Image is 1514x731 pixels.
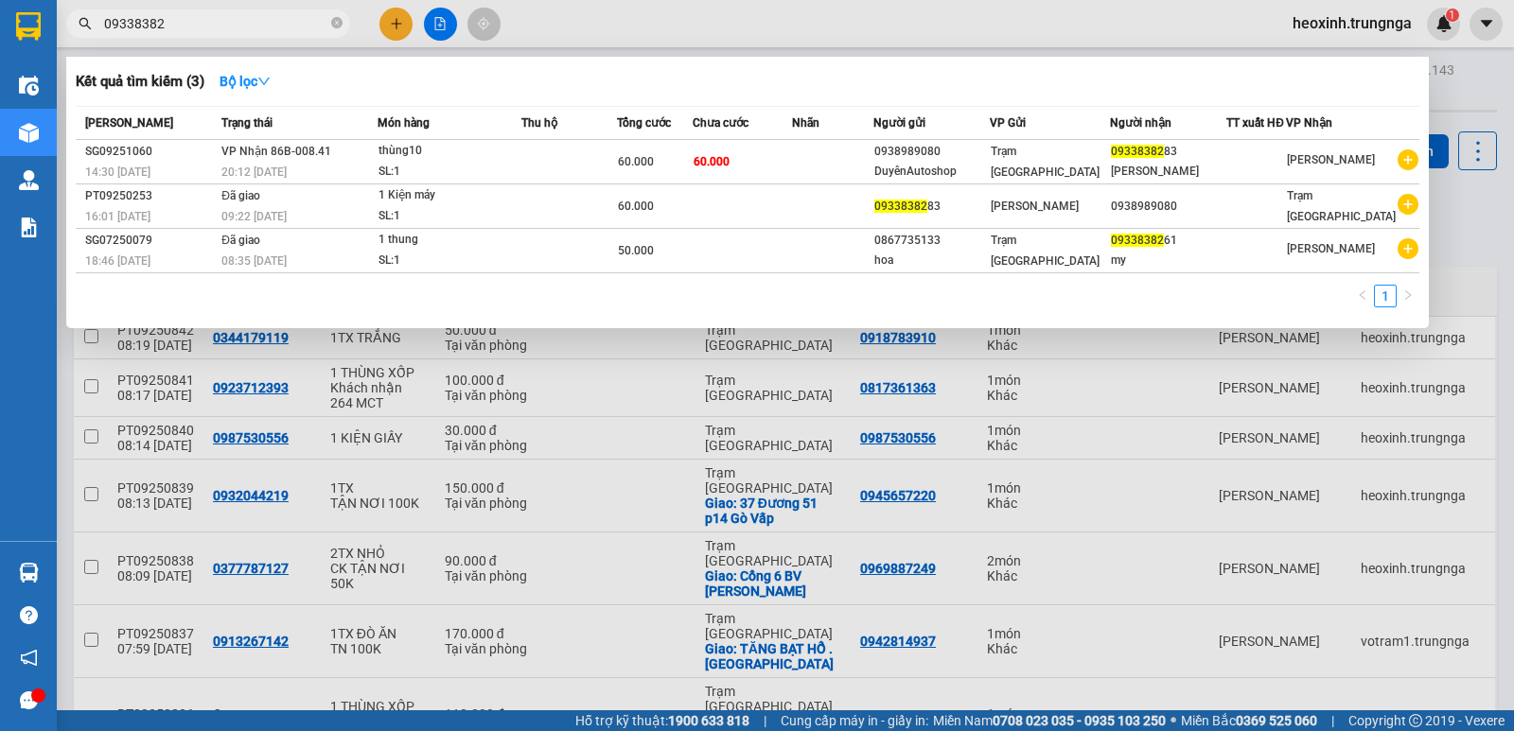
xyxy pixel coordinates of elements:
div: 1 thung [378,230,520,251]
span: [PERSON_NAME] [85,116,173,130]
span: Chưa cước [693,116,748,130]
div: 0938989080 [874,142,988,162]
span: left [1357,289,1368,301]
span: Trạm [GEOGRAPHIC_DATA] [991,234,1100,268]
span: VP Nhận 86B-008.41 [221,145,331,158]
img: warehouse-icon [19,123,39,143]
span: 16:01 [DATE] [85,210,150,223]
span: VP Gửi [990,116,1026,130]
div: SG07250079 [85,231,216,251]
div: PT09250253 [85,186,216,206]
span: [PERSON_NAME] [1287,153,1375,166]
span: search [79,17,92,30]
div: SL: 1 [378,206,520,227]
div: 0938989080 [1111,197,1225,217]
span: 60.000 [694,155,730,168]
span: 09338382 [1111,234,1164,247]
div: SL: 1 [378,251,520,271]
span: 18:46 [DATE] [85,254,150,268]
button: left [1351,285,1374,307]
span: 09338382 [1111,145,1164,158]
span: Trạm [GEOGRAPHIC_DATA] [991,145,1100,179]
li: Previous Page [1351,285,1374,307]
span: TT xuất HĐ [1226,116,1284,130]
span: down [257,75,271,88]
span: Thu hộ [521,116,557,130]
input: Tìm tên, số ĐT hoặc mã đơn [104,13,327,34]
span: [PERSON_NAME] [1287,242,1375,255]
span: message [20,691,38,709]
img: solution-icon [19,218,39,237]
span: 50.000 [618,244,654,257]
span: 60.000 [618,200,654,213]
div: hoa [874,251,988,270]
span: Tổng cước [617,116,671,130]
span: question-circle [20,606,38,624]
a: 1 [1375,286,1396,306]
span: [PERSON_NAME] [991,200,1079,213]
div: thùng10 [378,141,520,162]
span: VP Nhận [1286,116,1332,130]
span: close-circle [331,15,343,33]
strong: Bộ lọc [220,74,271,89]
button: right [1397,285,1419,307]
span: 20:12 [DATE] [221,165,287,179]
span: Người nhận [1110,116,1171,130]
span: plus-circle [1398,149,1418,170]
div: SG09251060 [85,142,216,162]
div: 61 [1111,231,1225,251]
div: SL: 1 [378,162,520,183]
span: right [1402,289,1414,301]
button: Bộ lọcdown [204,66,286,96]
img: logo-vxr [16,12,41,41]
span: 08:35 [DATE] [221,254,287,268]
span: Đã giao [221,189,260,202]
span: plus-circle [1398,194,1418,215]
span: notification [20,649,38,667]
span: plus-circle [1398,238,1418,259]
div: 1 Kiện máy [378,185,520,206]
div: 83 [874,197,988,217]
div: [PERSON_NAME] [1111,162,1225,182]
span: 09338382 [874,200,927,213]
div: 83 [1111,142,1225,162]
span: Nhãn [792,116,819,130]
span: 09:22 [DATE] [221,210,287,223]
span: Trạm [GEOGRAPHIC_DATA] [1287,189,1396,223]
span: 60.000 [618,155,654,168]
span: 14:30 [DATE] [85,165,150,179]
li: 1 [1374,285,1397,307]
div: DuyênAutoshop [874,162,988,182]
span: Đã giao [221,234,260,247]
span: Trạng thái [221,116,273,130]
img: warehouse-icon [19,170,39,190]
div: 0867735133 [874,231,988,251]
span: Người gửi [873,116,925,130]
span: Món hàng [378,116,430,130]
div: my [1111,251,1225,270]
img: warehouse-icon [19,76,39,96]
h3: Kết quả tìm kiếm ( 3 ) [76,72,204,92]
span: close-circle [331,17,343,28]
li: Next Page [1397,285,1419,307]
img: warehouse-icon [19,563,39,583]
